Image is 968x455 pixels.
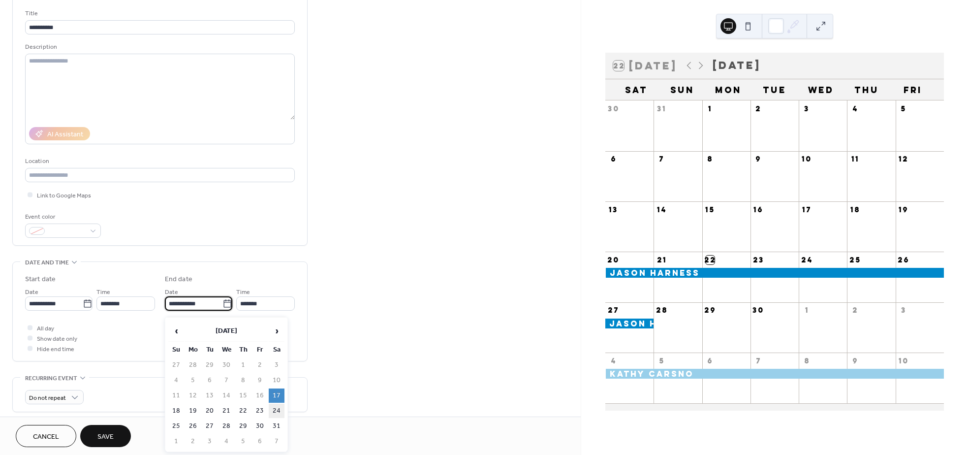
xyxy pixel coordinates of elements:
div: Event color [25,212,99,222]
div: Wed [798,79,844,100]
div: 26 [899,256,908,264]
td: 18 [168,404,184,418]
div: 11 [851,155,860,163]
div: 15 [706,205,715,214]
span: Time [236,287,250,297]
td: 10 [269,373,284,388]
td: 29 [202,358,218,372]
th: Th [235,343,251,357]
div: 28 [657,306,666,315]
td: 27 [202,419,218,433]
div: Fri [890,79,936,100]
td: 7 [269,434,284,449]
span: › [269,321,284,341]
div: 17 [802,205,811,214]
div: 24 [802,256,811,264]
span: Cancel [33,432,59,442]
div: 1 [802,306,811,315]
div: 6 [706,356,715,365]
td: 2 [185,434,201,449]
td: 15 [235,389,251,403]
td: 25 [168,419,184,433]
div: 3 [899,306,908,315]
div: 12 [899,155,908,163]
div: 7 [754,356,763,365]
span: ‹ [169,321,184,341]
div: 19 [899,205,908,214]
div: 30 [754,306,763,315]
div: Description [25,42,293,52]
td: 29 [235,419,251,433]
div: 10 [802,155,811,163]
td: 16 [252,389,268,403]
div: 14 [657,205,666,214]
div: Title [25,8,293,19]
td: 1 [235,358,251,372]
td: 12 [185,389,201,403]
span: Show date only [37,334,77,344]
th: We [219,343,234,357]
div: 3 [802,104,811,113]
div: 8 [706,155,715,163]
div: 5 [657,356,666,365]
div: Jason Harness [605,319,654,328]
th: Su [168,343,184,357]
button: Cancel [16,425,76,447]
div: 27 [609,306,618,315]
td: 11 [168,389,184,403]
div: Sat [613,79,659,100]
td: 8 [235,373,251,388]
div: Kathy Carsno [605,369,944,379]
span: Recurring event [25,373,77,384]
div: Jason Harness [605,268,944,278]
div: Start date [25,274,56,285]
td: 31 [269,419,284,433]
div: 16 [754,205,763,214]
td: 3 [269,358,284,372]
div: Thu [844,79,890,100]
td: 1 [168,434,184,449]
div: Sun [659,79,706,100]
td: 22 [235,404,251,418]
span: Time [96,287,110,297]
th: Mo [185,343,201,357]
div: 25 [851,256,860,264]
div: 22 [706,256,715,264]
th: [DATE] [185,321,268,342]
span: Link to Google Maps [37,191,91,201]
td: 5 [185,373,201,388]
td: 21 [219,404,234,418]
div: 29 [706,306,715,315]
th: Tu [202,343,218,357]
span: Do not repeat [29,392,66,404]
td: 30 [252,419,268,433]
div: End date [165,274,192,285]
td: 23 [252,404,268,418]
div: 4 [851,104,860,113]
div: 9 [851,356,860,365]
td: 19 [185,404,201,418]
span: All day [37,324,54,334]
td: 4 [219,434,234,449]
div: 2 [754,104,763,113]
td: 26 [185,419,201,433]
td: 7 [219,373,234,388]
div: Mon [706,79,752,100]
div: 21 [657,256,666,264]
td: 20 [202,404,218,418]
td: 3 [202,434,218,449]
div: 6 [609,155,618,163]
div: 20 [609,256,618,264]
td: 9 [252,373,268,388]
div: Location [25,156,293,166]
td: 4 [168,373,184,388]
td: 13 [202,389,218,403]
div: 8 [802,356,811,365]
td: 17 [269,389,284,403]
div: [DATE] [713,59,761,73]
div: 10 [899,356,908,365]
div: 23 [754,256,763,264]
div: 4 [609,356,618,365]
div: 9 [754,155,763,163]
